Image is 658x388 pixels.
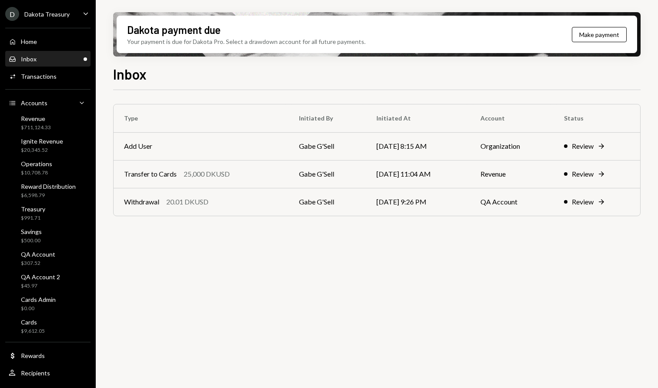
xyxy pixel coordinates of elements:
[5,225,91,246] a: Savings$500.00
[572,197,594,207] div: Review
[470,160,554,188] td: Revenue
[21,305,56,312] div: $0.00
[5,68,91,84] a: Transactions
[5,51,91,67] a: Inbox
[5,203,91,224] a: Treasury$991.71
[5,180,91,201] a: Reward Distribution$6,598.79
[124,169,177,179] div: Transfer to Cards
[114,104,289,132] th: Type
[289,160,366,188] td: Gabe G'Sell
[470,104,554,132] th: Account
[5,316,91,337] a: Cards$9,612.05
[554,104,640,132] th: Status
[289,188,366,216] td: Gabe G'Sell
[21,273,60,281] div: QA Account 2
[21,328,45,335] div: $9,612.05
[5,365,91,381] a: Recipients
[5,7,19,21] div: D
[113,65,147,83] h1: Inbox
[5,248,91,269] a: QA Account$307.52
[21,237,42,244] div: $500.00
[21,282,60,290] div: $45.97
[470,132,554,160] td: Organization
[21,251,55,258] div: QA Account
[366,104,470,132] th: Initiated At
[572,169,594,179] div: Review
[127,23,221,37] div: Dakota payment due
[21,160,52,167] div: Operations
[21,214,45,222] div: $991.71
[572,27,627,42] button: Make payment
[5,293,91,314] a: Cards Admin$0.00
[21,124,51,131] div: $711,124.33
[21,115,51,122] div: Revenue
[21,192,76,199] div: $6,598.79
[21,147,63,154] div: $20,345.52
[289,132,366,160] td: Gabe G'Sell
[127,37,366,46] div: Your payment is due for Dakota Pro. Select a drawdown account for all future payments.
[21,137,63,145] div: Ignite Revenue
[5,348,91,363] a: Rewards
[5,95,91,110] a: Accounts
[21,369,50,377] div: Recipients
[21,205,45,213] div: Treasury
[5,157,91,178] a: Operations$10,708.78
[5,33,91,49] a: Home
[5,271,91,291] a: QA Account 2$45.97
[289,104,366,132] th: Initiated By
[124,197,159,207] div: Withdrawal
[21,352,45,359] div: Rewards
[21,260,55,267] div: $307.52
[366,160,470,188] td: [DATE] 11:04 AM
[21,318,45,326] div: Cards
[24,10,70,18] div: Dakota Treasury
[21,55,37,63] div: Inbox
[21,73,57,80] div: Transactions
[184,169,230,179] div: 25,000 DKUSD
[5,135,91,156] a: Ignite Revenue$20,345.52
[572,141,594,151] div: Review
[114,132,289,160] td: Add User
[21,183,76,190] div: Reward Distribution
[470,188,554,216] td: QA Account
[21,38,37,45] div: Home
[21,99,47,107] div: Accounts
[5,112,91,133] a: Revenue$711,124.33
[21,169,52,177] div: $10,708.78
[21,228,42,235] div: Savings
[366,188,470,216] td: [DATE] 9:26 PM
[366,132,470,160] td: [DATE] 8:15 AM
[166,197,208,207] div: 20.01 DKUSD
[21,296,56,303] div: Cards Admin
